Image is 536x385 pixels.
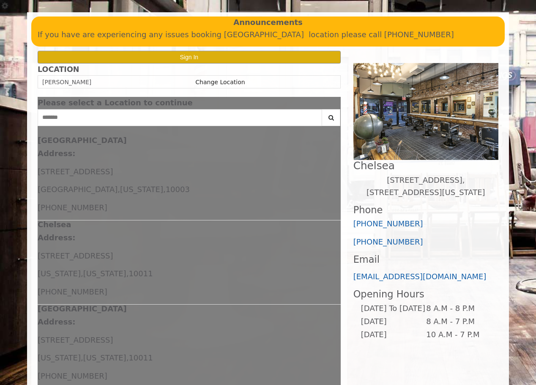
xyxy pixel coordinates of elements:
td: [DATE] To [DATE] [361,302,426,315]
i: Search button [326,115,336,121]
td: 8 A.M - 7 P.M [426,315,491,328]
b: Address: [38,149,75,158]
span: [PERSON_NAME] [42,79,91,85]
a: [PHONE_NUMBER] [353,219,423,228]
b: Announcements [233,16,303,29]
h3: Opening Hours [353,289,498,300]
gu-sc-dial: Click to Connect 6468500041 [38,371,107,380]
td: [DATE] [361,315,426,328]
b: Chelsea [38,220,71,229]
input: Search Center [38,109,322,126]
a: Change Location [195,79,245,85]
button: close dialog [328,100,341,106]
td: 8 A.M - 8 P.M [426,302,491,315]
span: Please select a Location to continue [38,98,193,107]
span: , [81,353,83,362]
span: , [118,185,120,194]
span: [US_STATE] [38,353,81,362]
span: , [163,185,166,194]
b: [GEOGRAPHIC_DATA] [38,304,127,313]
span: 10011 [129,353,153,362]
p: If you have are experiencing any issues booking [GEOGRAPHIC_DATA] location please call [PHONE_NUM... [38,29,498,41]
p: [STREET_ADDRESS],[STREET_ADDRESS][US_STATE] [353,174,498,199]
span: [US_STATE] [120,185,163,194]
span: [US_STATE] [38,269,81,278]
span: [US_STATE] [83,269,126,278]
h3: Phone [353,205,498,215]
span: [GEOGRAPHIC_DATA] [38,185,118,194]
b: [GEOGRAPHIC_DATA] [38,136,127,145]
span: 10011 [129,269,153,278]
a: [EMAIL_ADDRESS][DOMAIN_NAME] [353,272,487,281]
h3: Email [353,254,498,265]
button: Sign In [38,51,341,63]
td: [DATE] [361,328,426,341]
b: Address: [38,233,75,242]
td: 10 A.M - 7 P.M [426,328,491,341]
gu-sc-dial: Click to Connect 2125981840 [38,203,107,212]
span: [STREET_ADDRESS] [38,335,113,344]
span: [US_STATE] [83,353,126,362]
span: 10003 [166,185,190,194]
span: , [126,353,129,362]
span: , [81,269,83,278]
gu-sc-dial: Click to Connect 9176393902 [38,287,107,296]
span: , [126,269,129,278]
b: Address: [38,317,75,326]
span: [STREET_ADDRESS] [38,167,113,176]
div: Center Select [38,109,341,130]
h2: Chelsea [353,160,498,171]
b: LOCATION [38,65,79,74]
span: [STREET_ADDRESS] [38,251,113,260]
a: [PHONE_NUMBER] [353,237,423,246]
